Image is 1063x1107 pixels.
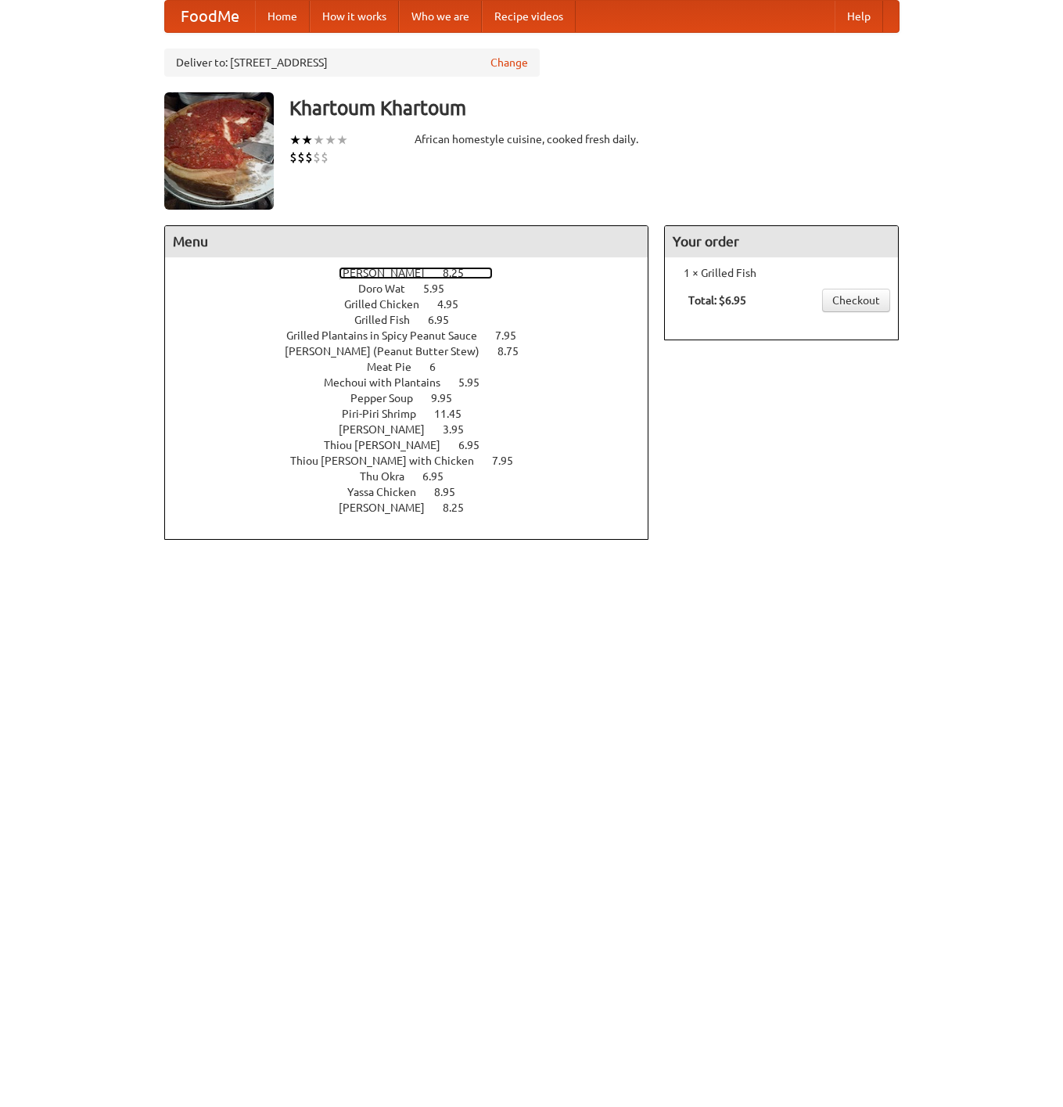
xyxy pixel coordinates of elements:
h4: Your order [665,226,898,257]
a: Grilled Chicken 4.95 [344,298,487,311]
a: Thiou [PERSON_NAME] 6.95 [324,439,508,451]
h3: Khartoum Khartoum [289,92,900,124]
span: 8.75 [497,345,534,358]
span: Meat Pie [367,361,427,373]
a: Help [835,1,883,32]
span: 8.95 [434,486,471,498]
span: Yassa Chicken [347,486,432,498]
img: angular.jpg [164,92,274,210]
a: Pepper Soup 9.95 [350,392,481,404]
span: Thiou [PERSON_NAME] [324,439,456,451]
span: 3.95 [443,423,479,436]
li: ★ [325,131,336,149]
div: Deliver to: [STREET_ADDRESS] [164,49,540,77]
span: 6.95 [428,314,465,326]
span: 7.95 [495,329,532,342]
span: 7.95 [492,455,529,467]
a: Piri-Piri Shrimp 11.45 [342,408,490,420]
a: How it works [310,1,399,32]
h4: Menu [165,226,648,257]
a: Meat Pie 6 [367,361,465,373]
span: Mechoui with Plantains [324,376,456,389]
span: 5.95 [458,376,495,389]
span: 6 [429,361,451,373]
span: [PERSON_NAME] [339,267,440,279]
span: [PERSON_NAME] [339,501,440,514]
span: Grilled Fish [354,314,426,326]
span: [PERSON_NAME] [339,423,440,436]
a: Grilled Fish 6.95 [354,314,478,326]
li: $ [297,149,305,166]
span: Thiou [PERSON_NAME] with Chicken [290,455,490,467]
a: Who we are [399,1,482,32]
a: Home [255,1,310,32]
a: [PERSON_NAME] 8.25 [339,267,493,279]
li: $ [313,149,321,166]
li: 1 × Grilled Fish [673,265,890,281]
a: Thiou [PERSON_NAME] with Chicken 7.95 [290,455,542,467]
a: Yassa Chicken 8.95 [347,486,484,498]
li: $ [305,149,313,166]
a: Thu Okra 6.95 [360,470,472,483]
span: Pepper Soup [350,392,429,404]
span: Piri-Piri Shrimp [342,408,432,420]
span: 8.25 [443,501,479,514]
a: Doro Wat 5.95 [358,282,473,295]
span: 4.95 [437,298,474,311]
li: ★ [313,131,325,149]
div: African homestyle cuisine, cooked fresh daily. [415,131,649,147]
a: Recipe videos [482,1,576,32]
li: $ [321,149,329,166]
li: ★ [301,131,313,149]
li: ★ [336,131,348,149]
span: Doro Wat [358,282,421,295]
span: Grilled Plantains in Spicy Peanut Sauce [286,329,493,342]
li: ★ [289,131,301,149]
a: FoodMe [165,1,255,32]
li: $ [289,149,297,166]
span: 8.25 [443,267,479,279]
span: 6.95 [422,470,459,483]
a: [PERSON_NAME] 3.95 [339,423,493,436]
span: 5.95 [423,282,460,295]
a: Checkout [822,289,890,312]
b: Total: $6.95 [688,294,746,307]
a: Change [490,55,528,70]
span: 11.45 [434,408,477,420]
span: 9.95 [431,392,468,404]
a: Grilled Plantains in Spicy Peanut Sauce 7.95 [286,329,545,342]
span: Grilled Chicken [344,298,435,311]
a: [PERSON_NAME] 8.25 [339,501,493,514]
span: [PERSON_NAME] (Peanut Butter Stew) [285,345,495,358]
a: [PERSON_NAME] (Peanut Butter Stew) 8.75 [285,345,548,358]
span: Thu Okra [360,470,420,483]
span: 6.95 [458,439,495,451]
a: Mechoui with Plantains 5.95 [324,376,508,389]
